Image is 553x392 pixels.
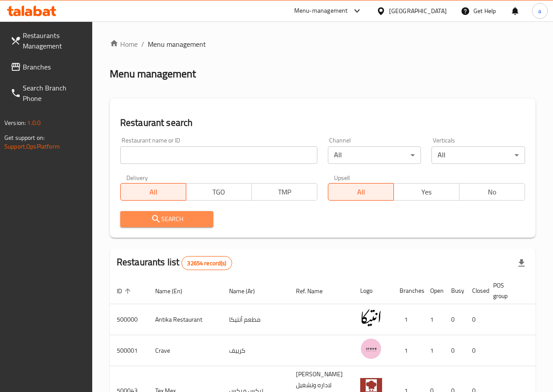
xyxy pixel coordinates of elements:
[120,211,214,227] button: Search
[229,286,266,296] span: Name (Ar)
[186,183,252,201] button: TGO
[360,307,382,329] img: Antika Restaurant
[148,335,222,366] td: Crave
[353,278,393,304] th: Logo
[23,30,85,51] span: Restaurants Management
[23,62,85,72] span: Branches
[126,174,148,180] label: Delivery
[181,256,232,270] div: Total records count
[493,280,519,301] span: POS group
[110,304,148,335] td: 500000
[465,304,486,335] td: 0
[444,304,465,335] td: 0
[251,183,317,201] button: TMP
[120,116,525,129] h2: Restaurant search
[465,335,486,366] td: 0
[117,286,133,296] span: ID
[444,335,465,366] td: 0
[117,256,232,270] h2: Restaurants list
[222,304,289,335] td: مطعم أنتيكا
[110,67,196,81] h2: Menu management
[155,286,194,296] span: Name (En)
[23,83,85,104] span: Search Branch Phone
[3,56,92,77] a: Branches
[120,183,186,201] button: All
[465,278,486,304] th: Closed
[182,259,231,267] span: 32654 record(s)
[110,335,148,366] td: 500001
[444,278,465,304] th: Busy
[389,6,447,16] div: [GEOGRAPHIC_DATA]
[332,186,390,198] span: All
[120,146,317,164] input: Search for restaurant name or ID..
[4,141,60,152] a: Support.OpsPlatform
[423,278,444,304] th: Open
[222,335,289,366] td: كرييف
[255,186,314,198] span: TMP
[190,186,248,198] span: TGO
[3,77,92,109] a: Search Branch Phone
[148,304,222,335] td: Antika Restaurant
[334,174,350,180] label: Upsell
[393,335,423,366] td: 1
[4,132,45,143] span: Get support on:
[296,286,334,296] span: Ref. Name
[294,6,348,16] div: Menu-management
[463,186,522,198] span: No
[397,186,456,198] span: Yes
[423,304,444,335] td: 1
[393,278,423,304] th: Branches
[459,183,525,201] button: No
[538,6,541,16] span: a
[110,39,138,49] a: Home
[423,335,444,366] td: 1
[110,39,536,49] nav: breadcrumb
[431,146,525,164] div: All
[124,186,183,198] span: All
[141,39,144,49] li: /
[127,214,207,225] span: Search
[3,25,92,56] a: Restaurants Management
[328,146,421,164] div: All
[328,183,394,201] button: All
[148,39,206,49] span: Menu management
[393,304,423,335] td: 1
[27,117,41,128] span: 1.0.0
[393,183,459,201] button: Yes
[4,117,26,128] span: Version:
[360,338,382,360] img: Crave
